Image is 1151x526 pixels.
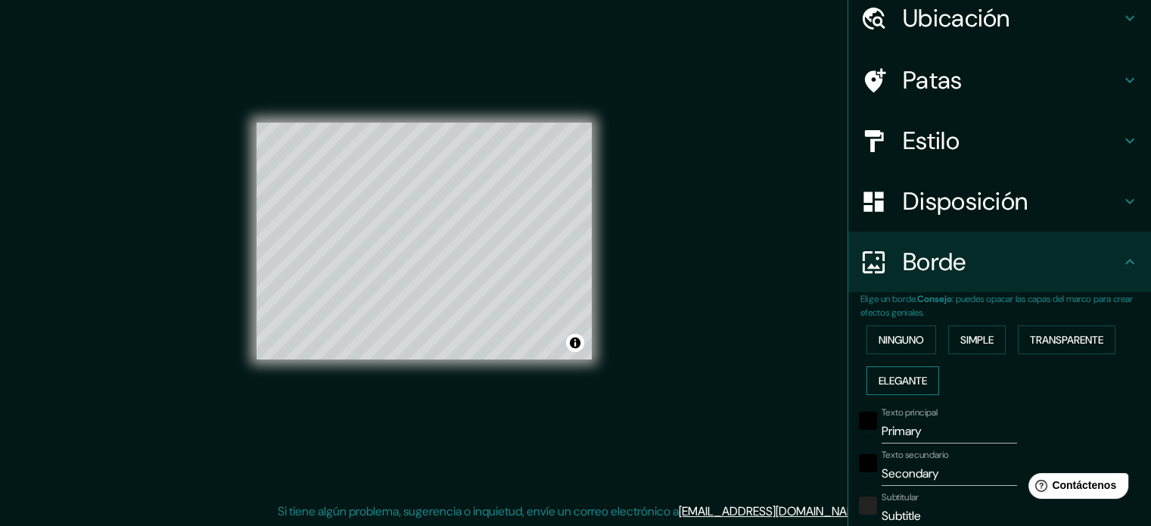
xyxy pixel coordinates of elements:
[679,503,866,519] a: [EMAIL_ADDRESS][DOMAIN_NAME]
[903,64,963,96] font: Patas
[866,366,939,395] button: Elegante
[1016,467,1134,509] iframe: Lanzador de widgets de ayuda
[903,246,966,278] font: Borde
[859,454,877,472] button: negro
[866,325,936,354] button: Ninguno
[903,185,1028,217] font: Disposición
[903,2,1010,34] font: Ubicación
[882,449,949,461] font: Texto secundario
[879,333,924,347] font: Ninguno
[848,110,1151,171] div: Estilo
[848,50,1151,110] div: Patas
[848,171,1151,232] div: Disposición
[278,503,679,519] font: Si tiene algún problema, sugerencia o inquietud, envíe un correo electrónico a
[960,333,994,347] font: Simple
[882,406,938,419] font: Texto principal
[859,496,877,515] button: color-222222
[1018,325,1115,354] button: Transparente
[848,232,1151,292] div: Borde
[860,293,1133,319] font: : puedes opacar las capas del marco para crear efectos geniales.
[566,334,584,352] button: Activar o desactivar atribución
[948,325,1006,354] button: Simple
[860,293,917,305] font: Elige un borde.
[882,491,919,503] font: Subtitular
[903,125,960,157] font: Estilo
[879,374,927,387] font: Elegante
[917,293,952,305] font: Consejo
[859,412,877,430] button: negro
[1030,333,1103,347] font: Transparente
